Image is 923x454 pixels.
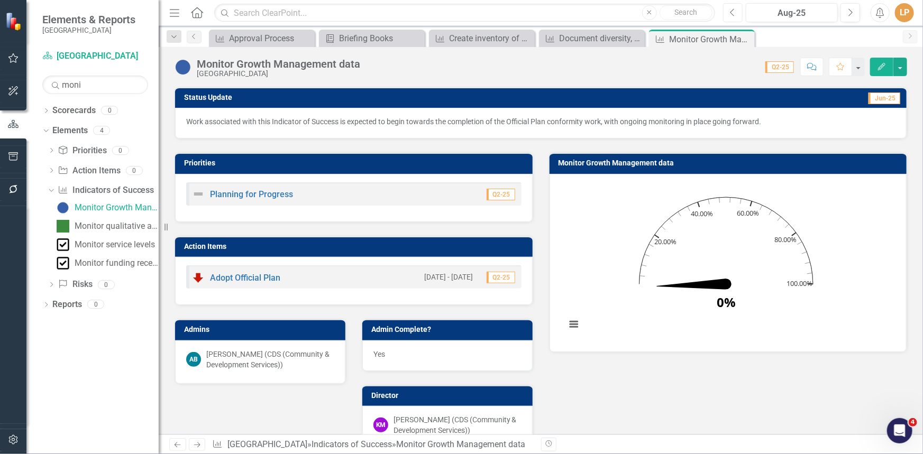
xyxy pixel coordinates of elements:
[117,62,178,69] div: Keywords by Traffic
[52,105,96,117] a: Scorecards
[656,279,726,291] path: 0. Actual.
[75,203,159,212] div: Monitor Growth Management data
[559,159,902,167] h3: Monitor Growth Management data
[58,279,92,291] a: Risks
[17,27,25,36] img: website_grey.svg
[210,273,280,283] a: Adopt Official Plan
[895,3,914,22] button: LP
[787,279,812,288] text: 100.00%
[58,184,154,197] a: Indicators of Success
[312,439,392,449] a: Indicators of Success
[192,271,205,284] img: Below Target
[28,27,116,36] div: Domain: [DOMAIN_NAME]
[184,243,527,251] h3: Action Items
[93,126,110,135] div: 4
[52,299,82,311] a: Reports
[654,237,677,246] text: 20.00%
[186,352,201,367] div: AB
[746,3,838,22] button: Aug-25
[197,70,360,78] div: [GEOGRAPHIC_DATA]
[75,221,159,231] div: Monitor qualitative and quantitative successes of implemented Shared Services
[58,165,120,177] a: Action Items
[175,59,191,76] img: Not Started
[774,235,797,244] text: 80.00%
[54,218,159,235] a: Monitor qualitative and quantitative successes of implemented Shared Services
[184,326,340,333] h3: Admins
[561,182,892,341] svg: Interactive chart
[54,236,155,253] a: Monitor service levels
[17,17,25,25] img: logo_orange.svg
[87,300,104,309] div: 0
[54,255,159,272] a: Monitor funding received through grants
[717,293,736,311] text: 0%
[57,257,69,270] img: Complete
[42,76,148,94] input: Search Below...
[660,5,712,20] button: Search
[487,272,515,283] span: Q2-25
[227,439,307,449] a: [GEOGRAPHIC_DATA]
[42,26,135,34] small: [GEOGRAPHIC_DATA]
[184,94,611,101] h3: Status Update
[210,189,293,199] a: Planning for Progress
[339,32,422,45] div: Briefing Books
[322,32,422,45] a: Briefing Books
[394,414,522,436] div: [PERSON_NAME] (CDS (Community & Development Services))
[909,418,917,427] span: 4
[559,32,642,45] div: Document diversity, equity, and inclusion plans
[887,418,912,443] iframe: Intercom live chat
[29,61,37,70] img: tab_domain_overview_orange.svg
[184,159,527,167] h3: Priorities
[566,317,581,331] button: View chart menu, Chart
[58,145,106,157] a: Priorities
[449,32,532,45] div: Create inventory of vacant/surplus lands
[425,272,473,282] small: [DATE] - [DATE]
[57,201,69,214] img: Not Started
[869,92,900,104] span: Jun-25
[691,209,713,218] text: 40.00%
[674,8,697,16] span: Search
[112,146,129,155] div: 0
[75,240,155,249] div: Monitor service levels
[75,258,159,268] div: Monitor funding received through grants
[52,125,88,137] a: Elements
[765,61,794,73] span: Q2-25
[737,208,759,218] text: 60.00%
[42,13,135,26] span: Elements & Reports
[57,220,69,233] img: On Target
[229,32,312,45] div: Approval Process
[212,439,533,451] div: » »
[42,50,148,62] a: [GEOGRAPHIC_DATA]
[373,350,385,358] span: Yes
[57,238,69,251] img: Complete
[30,17,52,25] div: v 4.0.25
[669,33,752,46] div: Monitor Growth Management data
[212,32,312,45] a: Approval Process
[105,61,114,70] img: tab_keywords_by_traffic_grey.svg
[186,116,895,127] p: Work associated with this Indicator of Success is expected to begin towards the completion of the...
[101,106,118,115] div: 0
[214,4,715,22] input: Search ClearPoint...
[40,62,95,69] div: Domain Overview
[432,32,532,45] a: Create inventory of vacant/surplus lands
[542,32,642,45] a: Document diversity, equity, and inclusion plans
[487,189,515,200] span: Q2-25
[371,326,527,333] h3: Admin Complete?
[54,199,159,216] a: Monitor Growth Management data
[373,418,388,432] div: KM
[206,349,334,370] div: [PERSON_NAME] (CDS (Community & Development Services))
[750,7,835,20] div: Aug-25
[561,182,896,341] div: Chart. Highcharts interactive chart.
[126,166,143,175] div: 0
[197,58,360,70] div: Monitor Growth Management data
[98,280,115,289] div: 0
[396,439,525,449] div: Monitor Growth Management data
[5,12,24,31] img: ClearPoint Strategy
[371,392,527,400] h3: Director
[192,188,205,200] img: Not Defined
